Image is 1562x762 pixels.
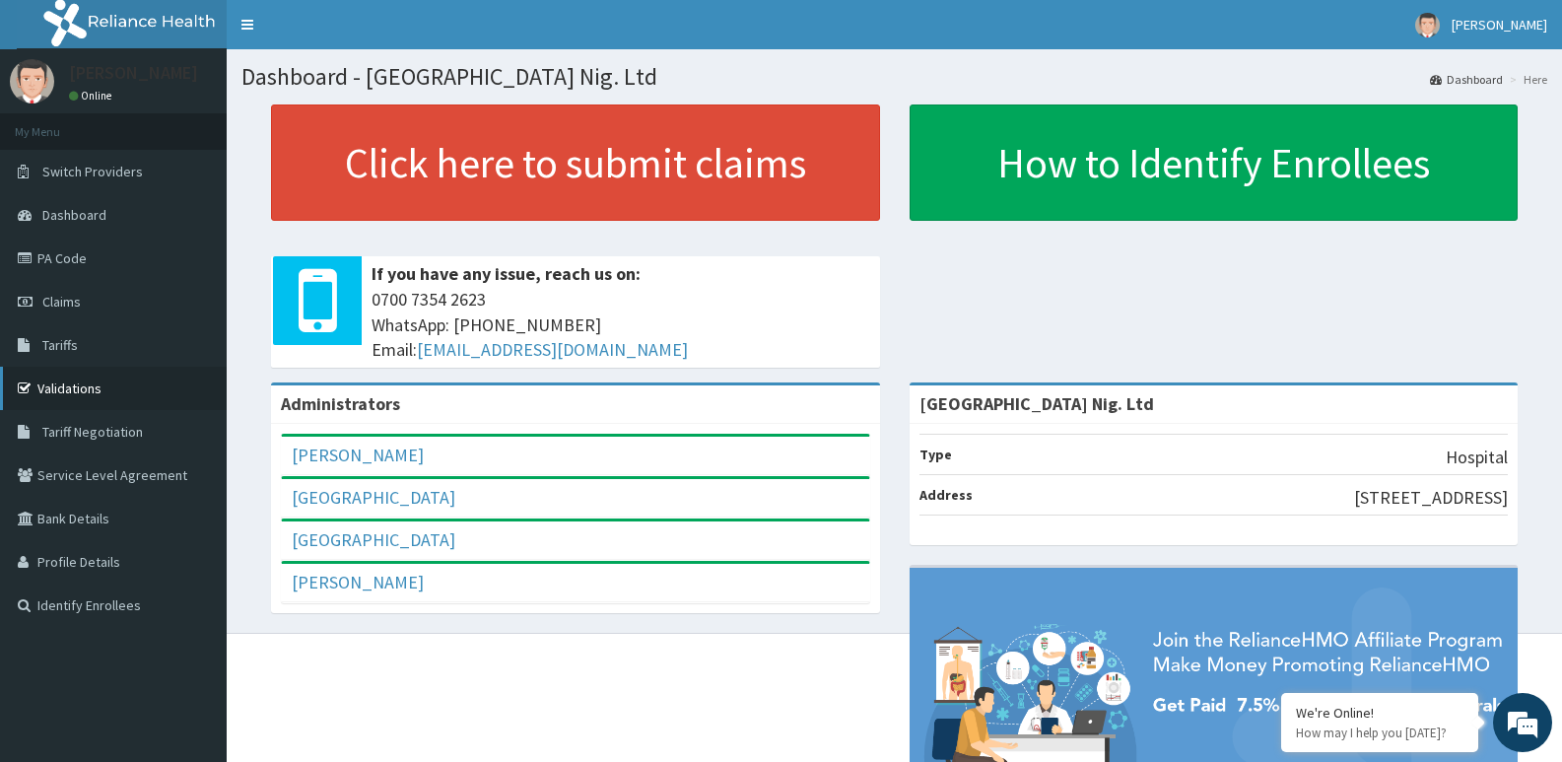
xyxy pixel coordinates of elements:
b: Administrators [281,392,400,415]
span: [PERSON_NAME] [1452,16,1547,34]
a: [GEOGRAPHIC_DATA] [292,528,455,551]
p: Hospital [1446,445,1508,470]
span: Switch Providers [42,163,143,180]
span: Claims [42,293,81,311]
img: User Image [1415,13,1440,37]
a: Online [69,89,116,103]
li: Here [1505,71,1547,88]
p: [PERSON_NAME] [69,64,198,82]
span: Dashboard [42,206,106,224]
a: [PERSON_NAME] [292,444,424,466]
span: Tariffs [42,336,78,354]
b: Address [919,486,973,504]
span: 0700 7354 2623 WhatsApp: [PHONE_NUMBER] Email: [372,287,870,363]
p: How may I help you today? [1296,725,1463,741]
a: [GEOGRAPHIC_DATA] [292,486,455,509]
p: [STREET_ADDRESS] [1354,485,1508,511]
h1: Dashboard - [GEOGRAPHIC_DATA] Nig. Ltd [241,64,1547,90]
img: User Image [10,59,54,104]
a: How to Identify Enrollees [910,104,1519,221]
span: Tariff Negotiation [42,423,143,441]
div: We're Online! [1296,704,1463,722]
a: Dashboard [1430,71,1503,88]
a: Click here to submit claims [271,104,880,221]
b: If you have any issue, reach us on: [372,262,641,285]
a: [PERSON_NAME] [292,571,424,593]
a: [EMAIL_ADDRESS][DOMAIN_NAME] [417,338,688,361]
strong: [GEOGRAPHIC_DATA] Nig. Ltd [919,392,1154,415]
b: Type [919,446,952,463]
